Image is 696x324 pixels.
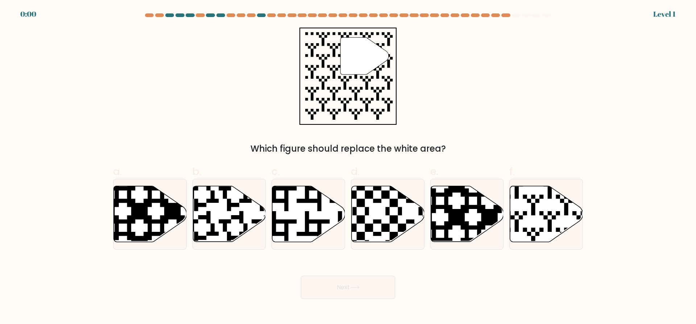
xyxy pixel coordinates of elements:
[351,164,360,179] span: d.
[653,9,676,20] div: Level 1
[192,164,201,179] span: b.
[301,276,395,299] button: Next
[113,164,122,179] span: a.
[430,164,438,179] span: e.
[509,164,514,179] span: f.
[340,37,389,74] g: "
[272,164,279,179] span: c.
[117,142,579,155] div: Which figure should replace the white area?
[20,9,36,20] div: 0:00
